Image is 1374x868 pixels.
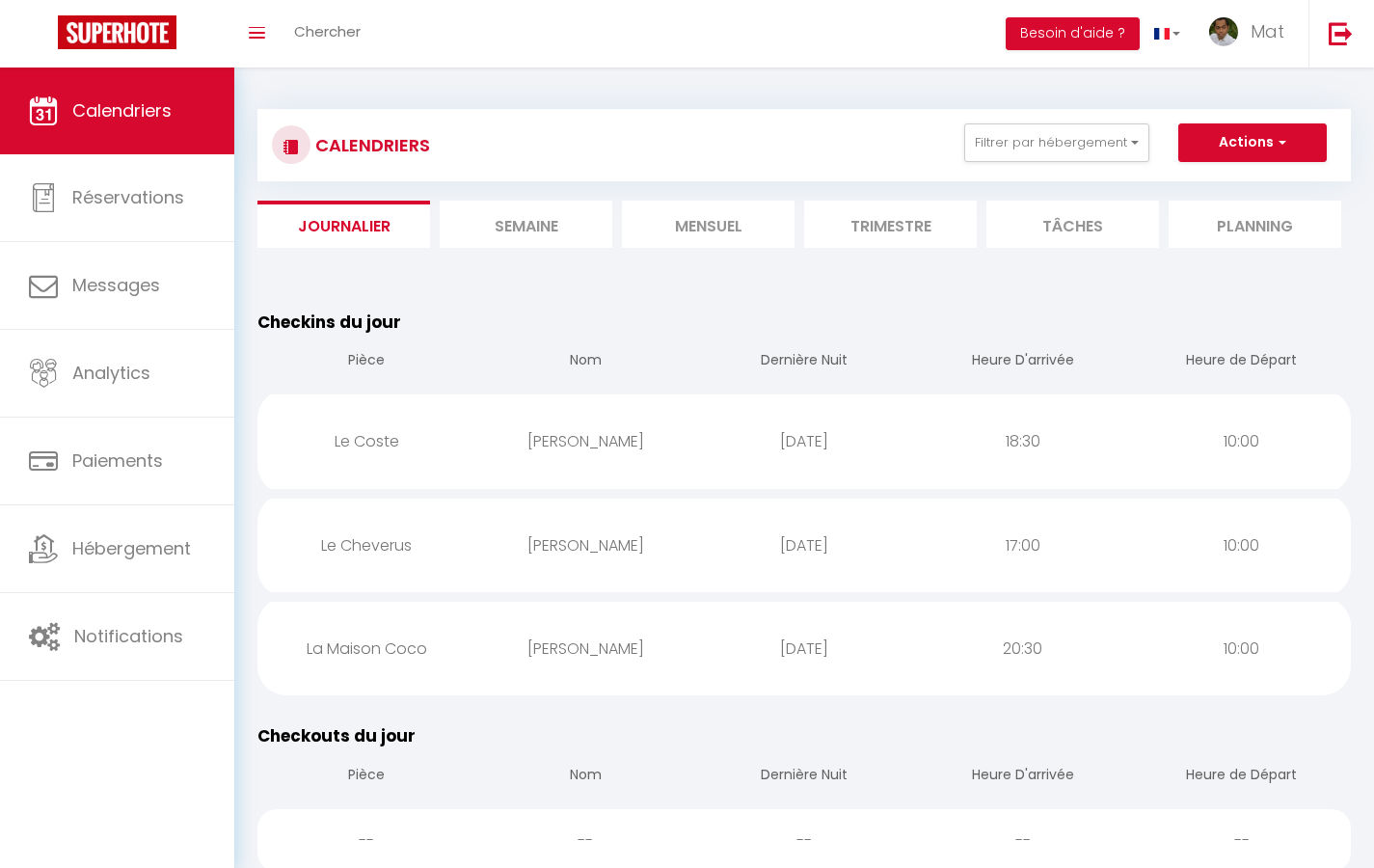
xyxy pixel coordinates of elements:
button: Ouvrir le widget de chat LiveChat [15,8,73,66]
li: Planning [1169,201,1341,248]
span: Mat [1251,19,1284,43]
th: Dernière Nuit [695,335,914,390]
th: Heure D'arrivée [913,749,1132,804]
div: 20:30 [913,617,1132,680]
span: Analytics [72,361,150,385]
th: Heure de Départ [1132,335,1351,390]
img: ... [1209,17,1238,46]
span: Hébergement [72,536,191,560]
span: Checkins du jour [257,311,401,334]
img: Super Booking [58,15,176,49]
li: Mensuel [622,201,795,248]
div: 10:00 [1132,514,1351,577]
li: Journalier [257,201,430,248]
li: Tâches [986,201,1159,248]
button: Besoin d'aide ? [1006,17,1140,50]
th: Nom [476,335,695,390]
div: [PERSON_NAME] [476,410,695,473]
th: Heure de Départ [1132,749,1351,804]
div: La Maison Coco [257,617,476,680]
li: Trimestre [804,201,977,248]
li: Semaine [440,201,612,248]
span: Notifications [74,624,183,648]
div: Le Cheverus [257,514,476,577]
div: 17:00 [913,514,1132,577]
th: Pièce [257,749,476,804]
th: Heure D'arrivée [913,335,1132,390]
span: Calendriers [72,98,172,122]
th: Pièce [257,335,476,390]
div: 10:00 [1132,617,1351,680]
h3: CALENDRIERS [310,123,430,167]
div: 10:00 [1132,410,1351,473]
div: 18:30 [913,410,1132,473]
div: [PERSON_NAME] [476,514,695,577]
div: [DATE] [695,410,914,473]
th: Nom [476,749,695,804]
span: Messages [72,273,160,297]
span: Paiements [72,448,163,473]
div: [DATE] [695,514,914,577]
th: Dernière Nuit [695,749,914,804]
span: Checkouts du jour [257,724,416,747]
button: Filtrer par hébergement [964,123,1149,162]
div: [DATE] [695,617,914,680]
img: logout [1329,21,1353,45]
span: Réservations [72,185,184,209]
div: Le Coste [257,410,476,473]
div: [PERSON_NAME] [476,617,695,680]
span: Chercher [294,21,361,41]
button: Actions [1178,123,1327,162]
